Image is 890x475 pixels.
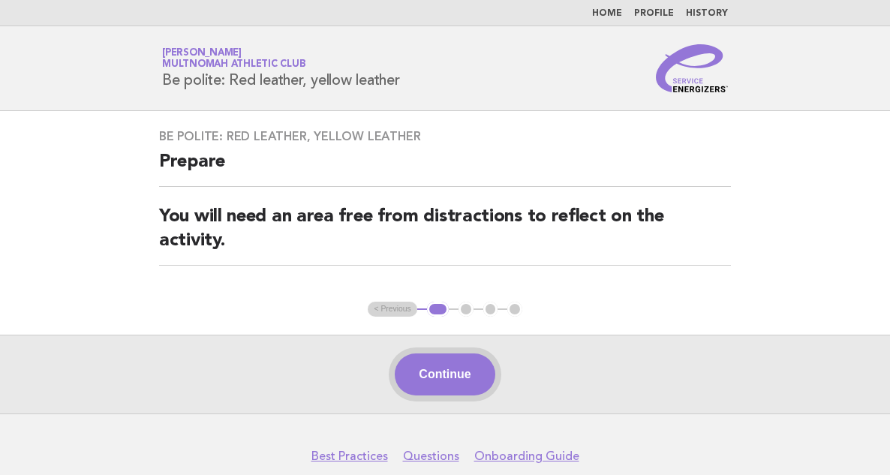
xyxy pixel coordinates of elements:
[311,449,388,464] a: Best Practices
[634,9,674,18] a: Profile
[403,449,459,464] a: Questions
[427,302,449,317] button: 1
[162,49,400,88] h1: Be polite: Red leather, yellow leather
[656,44,728,92] img: Service Energizers
[592,9,622,18] a: Home
[395,353,495,395] button: Continue
[474,449,579,464] a: Onboarding Guide
[159,129,731,144] h3: Be polite: Red leather, yellow leather
[159,205,731,266] h2: You will need an area free from distractions to reflect on the activity.
[162,48,305,69] a: [PERSON_NAME]Multnomah Athletic Club
[686,9,728,18] a: History
[159,150,731,187] h2: Prepare
[162,60,305,70] span: Multnomah Athletic Club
